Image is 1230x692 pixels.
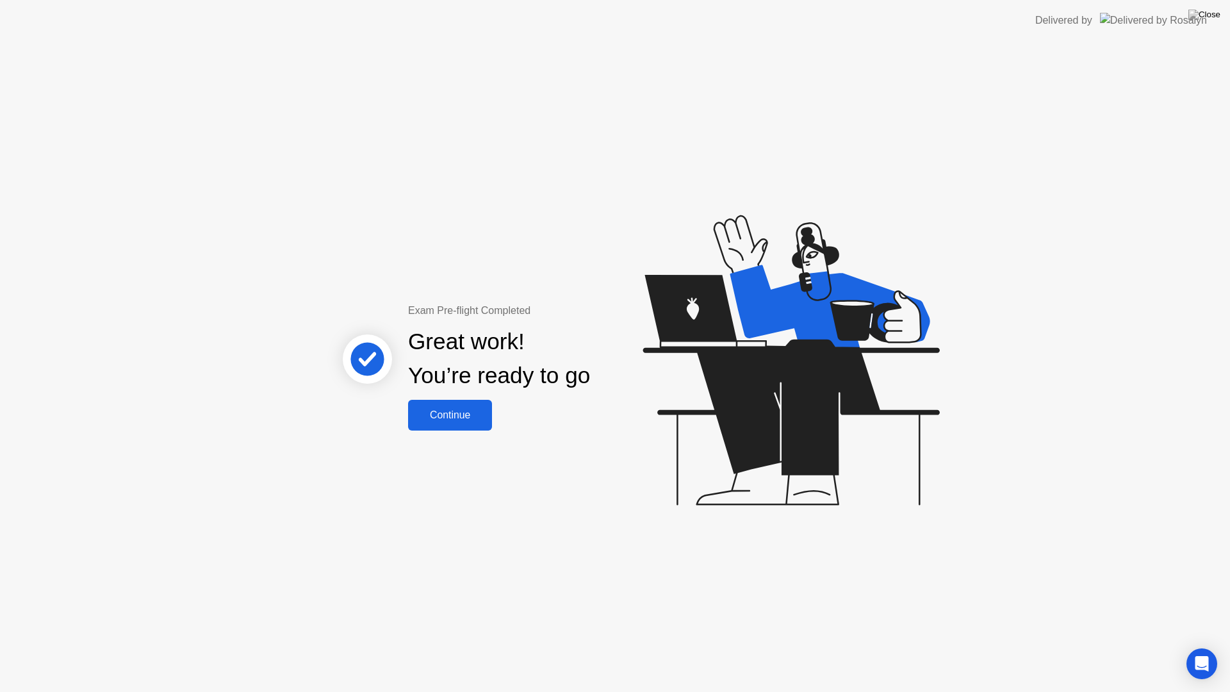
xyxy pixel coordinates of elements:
div: Great work! You’re ready to go [408,325,590,393]
div: Delivered by [1035,13,1092,28]
div: Open Intercom Messenger [1186,648,1217,679]
img: Delivered by Rosalyn [1100,13,1207,28]
div: Continue [412,409,488,421]
img: Close [1188,10,1220,20]
button: Continue [408,400,492,431]
div: Exam Pre-flight Completed [408,303,673,318]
